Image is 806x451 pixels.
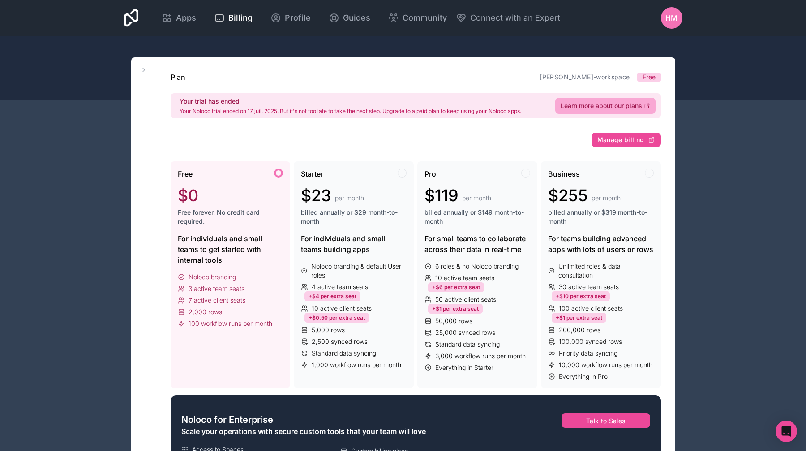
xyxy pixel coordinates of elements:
[301,169,323,179] span: Starter
[428,282,484,292] div: +$6 per extra seat
[301,208,407,226] span: billed annually or $29 month-to-month
[643,73,656,82] span: Free
[435,351,526,360] span: 3,000 workflow runs per month
[189,308,222,317] span: 2,000 rows
[178,208,283,226] span: Free forever. No credit card required.
[403,12,447,24] span: Community
[301,186,331,204] span: $23
[322,8,377,28] a: Guides
[189,319,272,328] span: 100 workflow runs per month
[435,340,500,349] span: Standard data syncing
[597,136,644,144] span: Manage billing
[435,363,493,372] span: Everything in Starter
[592,133,661,147] button: Manage billing
[561,101,642,110] span: Learn more about our plans
[548,169,580,179] span: Business
[312,304,372,313] span: 10 active client seats
[558,262,653,280] span: Unlimited roles & data consultation
[470,12,560,24] span: Connect with an Expert
[559,337,622,346] span: 100,000 synced rows
[456,12,560,24] button: Connect with an Expert
[559,325,600,334] span: 200,000 rows
[562,413,650,428] button: Talk to Sales
[304,291,360,301] div: +$4 per extra seat
[559,282,619,291] span: 30 active team seats
[559,360,652,369] span: 10,000 workflow runs per month
[228,12,253,24] span: Billing
[189,284,244,293] span: 3 active team seats
[555,98,656,114] a: Learn more about our plans
[335,194,364,203] span: per month
[263,8,318,28] a: Profile
[178,169,193,179] span: Free
[435,262,519,271] span: 6 roles & no Noloco branding
[435,273,494,282] span: 10 active team seats
[559,304,623,313] span: 100 active client seats
[176,12,196,24] span: Apps
[424,186,459,204] span: $119
[424,233,530,255] div: For small teams to collaborate across their data in real-time
[285,12,311,24] span: Profile
[435,317,472,325] span: 50,000 rows
[181,413,273,426] span: Noloco for Enterprise
[207,8,260,28] a: Billing
[559,349,617,358] span: Priority data syncing
[171,72,185,82] h1: Plan
[424,208,530,226] span: billed annually or $149 month-to-month
[424,169,436,179] span: Pro
[435,295,496,304] span: 50 active client seats
[312,337,368,346] span: 2,500 synced rows
[428,304,483,314] div: +$1 per extra seat
[462,194,491,203] span: per month
[540,73,630,81] a: [PERSON_NAME]-workspace
[178,233,283,265] div: For individuals and small teams to get started with internal tools
[548,186,588,204] span: $255
[548,208,654,226] span: billed annually or $319 month-to-month
[301,233,407,255] div: For individuals and small teams building apps
[180,108,521,115] p: Your Noloco trial ended on 17 juil. 2025. But it's not too late to take the next step. Upgrade to...
[435,328,495,337] span: 25,000 synced rows
[552,313,606,323] div: +$1 per extra seat
[312,282,368,291] span: 4 active team seats
[776,421,797,442] div: Open Intercom Messenger
[181,426,496,437] div: Scale your operations with secure custom tools that your team will love
[178,186,198,204] span: $0
[154,8,203,28] a: Apps
[552,291,610,301] div: +$10 per extra seat
[311,262,407,280] span: Noloco branding & default User roles
[548,233,654,255] div: For teams building advanced apps with lots of users or rows
[312,325,345,334] span: 5,000 rows
[665,13,677,23] span: HM
[312,349,376,358] span: Standard data syncing
[312,360,401,369] span: 1,000 workflow runs per month
[381,8,454,28] a: Community
[304,313,369,323] div: +$0.50 per extra seat
[180,97,521,106] h2: Your trial has ended
[559,372,608,381] span: Everything in Pro
[189,273,236,282] span: Noloco branding
[343,12,370,24] span: Guides
[189,296,245,305] span: 7 active client seats
[592,194,621,203] span: per month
